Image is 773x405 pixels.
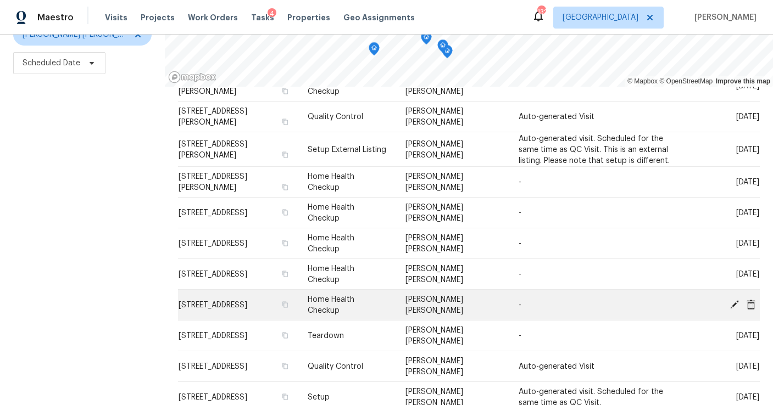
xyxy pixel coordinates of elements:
[405,204,463,222] span: [PERSON_NAME] [PERSON_NAME]
[736,240,759,248] span: [DATE]
[168,71,216,83] a: Mapbox homepage
[280,330,290,340] button: Copy Address
[280,182,290,192] button: Copy Address
[405,173,463,192] span: [PERSON_NAME] [PERSON_NAME]
[308,173,354,192] span: Home Health Checkup
[308,234,354,253] span: Home Health Checkup
[563,12,638,23] span: [GEOGRAPHIC_DATA]
[179,77,247,95] span: [STREET_ADDRESS][PERSON_NAME]
[343,12,415,23] span: Geo Assignments
[519,209,521,217] span: -
[308,77,354,95] span: Home Health Checkup
[736,393,759,401] span: [DATE]
[308,332,344,340] span: Teardown
[537,7,545,18] div: 132
[736,271,759,278] span: [DATE]
[659,77,713,85] a: OpenStreetMap
[405,140,463,159] span: [PERSON_NAME] [PERSON_NAME]
[179,209,247,217] span: [STREET_ADDRESS]
[405,296,463,314] span: [PERSON_NAME] [PERSON_NAME]
[736,82,759,90] span: [DATE]
[37,12,74,23] span: Maestro
[280,238,290,248] button: Copy Address
[736,145,759,153] span: [DATE]
[405,108,463,126] span: [PERSON_NAME] [PERSON_NAME]
[519,301,521,309] span: -
[280,86,290,96] button: Copy Address
[736,178,759,186] span: [DATE]
[519,271,521,278] span: -
[179,301,247,309] span: [STREET_ADDRESS]
[308,145,386,153] span: Setup External Listing
[280,392,290,402] button: Copy Address
[280,269,290,279] button: Copy Address
[179,363,247,370] span: [STREET_ADDRESS]
[188,12,238,23] span: Work Orders
[179,173,247,192] span: [STREET_ADDRESS][PERSON_NAME]
[405,357,463,376] span: [PERSON_NAME] [PERSON_NAME]
[287,12,330,23] span: Properties
[23,58,80,69] span: Scheduled Date
[716,77,770,85] a: Improve this map
[736,363,759,370] span: [DATE]
[519,332,521,340] span: -
[437,40,448,57] div: Map marker
[280,117,290,127] button: Copy Address
[519,363,594,370] span: Auto-generated Visit
[268,8,276,19] div: 4
[105,12,127,23] span: Visits
[405,77,463,95] span: [PERSON_NAME] [PERSON_NAME]
[690,12,757,23] span: [PERSON_NAME]
[179,271,247,278] span: [STREET_ADDRESS]
[308,296,354,314] span: Home Health Checkup
[736,332,759,340] span: [DATE]
[405,327,463,345] span: [PERSON_NAME] [PERSON_NAME]
[726,299,743,309] span: Edit
[280,300,290,310] button: Copy Address
[308,113,363,121] span: Quality Control
[179,332,247,340] span: [STREET_ADDRESS]
[308,265,354,284] span: Home Health Checkup
[251,14,274,21] span: Tasks
[405,265,463,284] span: [PERSON_NAME] [PERSON_NAME]
[743,299,759,309] span: Cancel
[280,207,290,217] button: Copy Address
[519,113,594,121] span: Auto-generated Visit
[519,82,521,90] span: -
[736,113,759,121] span: [DATE]
[369,42,380,59] div: Map marker
[179,140,247,159] span: [STREET_ADDRESS][PERSON_NAME]
[308,204,354,222] span: Home Health Checkup
[308,363,363,370] span: Quality Control
[23,29,126,40] span: [PERSON_NAME] [PERSON_NAME]
[308,393,330,401] span: Setup
[519,178,521,186] span: -
[405,234,463,253] span: [PERSON_NAME] [PERSON_NAME]
[280,149,290,159] button: Copy Address
[280,361,290,371] button: Copy Address
[421,31,432,48] div: Map marker
[627,77,658,85] a: Mapbox
[519,240,521,248] span: -
[736,209,759,217] span: [DATE]
[141,12,175,23] span: Projects
[519,134,670,164] span: Auto-generated visit. Scheduled for the same time as QC Visit. This is an external listing. Pleas...
[179,108,247,126] span: [STREET_ADDRESS][PERSON_NAME]
[179,240,247,248] span: [STREET_ADDRESS]
[179,393,247,401] span: [STREET_ADDRESS]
